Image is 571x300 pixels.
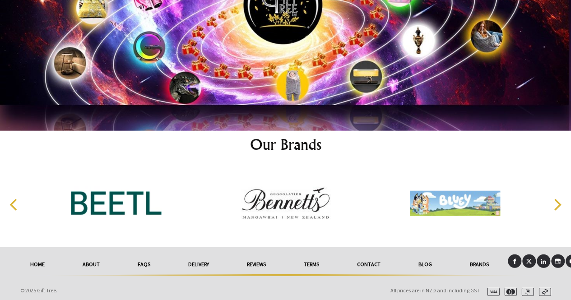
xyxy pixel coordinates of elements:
[410,170,500,237] img: Bluey
[451,254,508,274] a: Brands
[241,170,331,237] img: Bennetts Chocolates
[508,254,521,268] a: Facebook
[5,195,24,215] button: Previous
[518,288,534,296] img: paypal.svg
[501,288,517,296] img: mastercard.svg
[169,254,228,274] a: delivery
[522,254,536,268] a: X (Twitter)
[11,254,64,274] a: HOME
[64,254,119,274] a: About
[119,254,169,274] a: FAQs
[537,254,550,268] a: LinkedIn
[390,287,481,294] span: All prices are in NZD and including GST.
[535,288,551,296] img: afterpay.svg
[228,254,285,274] a: reviews
[547,195,566,215] button: Next
[285,254,338,274] a: Terms
[71,170,161,237] img: BEETL Skincare
[20,287,57,294] span: © 2025 Gift Tree.
[483,288,500,296] img: visa.svg
[399,254,451,274] a: Blog
[338,254,399,274] a: Contact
